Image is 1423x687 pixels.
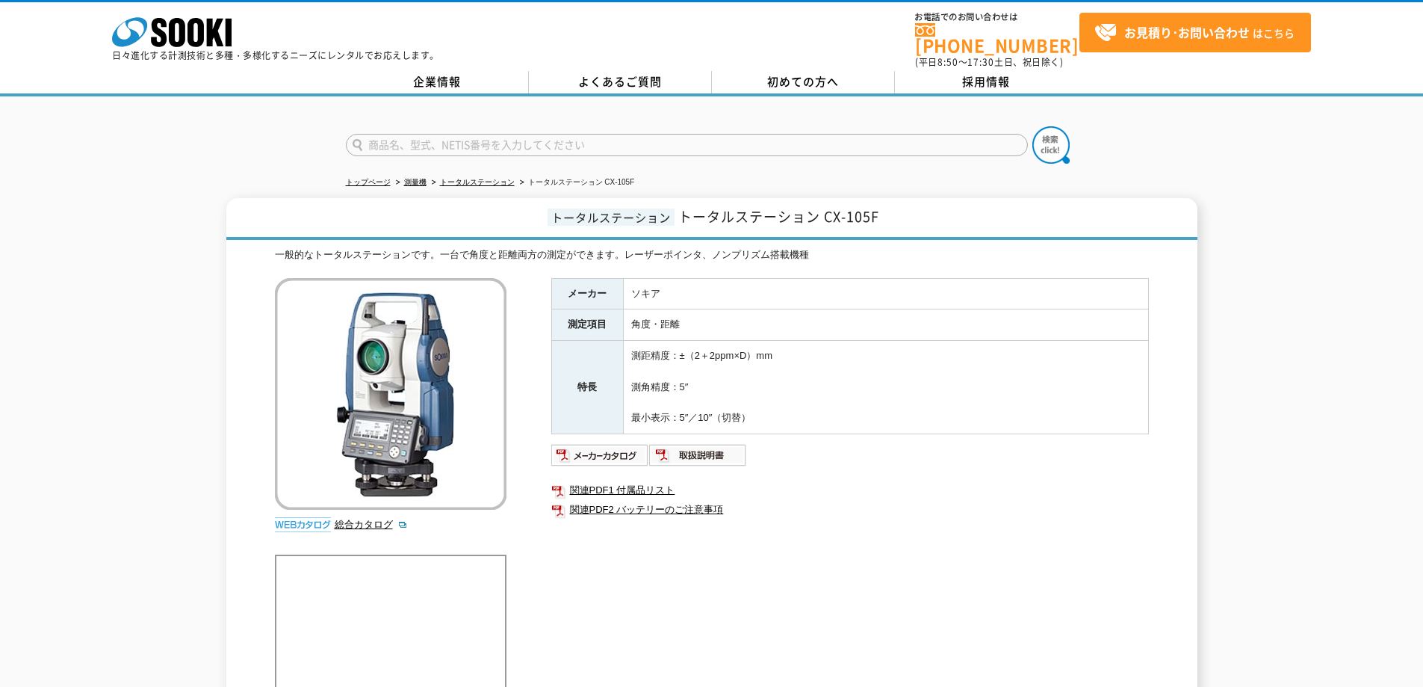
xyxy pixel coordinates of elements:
span: (平日 ～ 土日、祝日除く) [915,55,1063,69]
img: btn_search.png [1032,126,1070,164]
th: メーカー [551,278,623,309]
span: 8:50 [937,55,958,69]
a: お見積り･お問い合わせはこちら [1079,13,1311,52]
a: トップページ [346,178,391,186]
a: 初めての方へ [712,71,895,93]
a: 企業情報 [346,71,529,93]
td: ソキア [623,278,1148,309]
a: 関連PDF2 バッテリーのご注意事項 [551,500,1149,520]
img: webカタログ [275,517,331,532]
a: [PHONE_NUMBER] [915,23,1079,54]
a: よくあるご質問 [529,71,712,93]
span: はこちら [1094,22,1295,44]
span: トータルステーション [548,209,675,226]
td: 角度・距離 [623,309,1148,341]
td: 測距精度：±（2＋2ppm×D）mm 測角精度：5″ 最小表示：5″／10″（切替） [623,341,1148,434]
a: 総合カタログ [335,519,408,530]
th: 特長 [551,341,623,434]
img: 取扱説明書 [649,443,747,467]
div: 一般的なトータルステーションです。一台で角度と距離両方の測定ができます。レーザーポインタ、ノンプリズム搭載機種 [275,247,1149,263]
a: 取扱説明書 [649,453,747,464]
span: トータルステーション CX-105F [678,206,879,227]
a: 関連PDF1 付属品リスト [551,481,1149,500]
a: メーカーカタログ [551,453,649,464]
p: 日々進化する計測技術と多種・多様化するニーズにレンタルでお応えします。 [112,51,439,60]
a: トータルステーション [440,178,515,186]
span: 17:30 [967,55,994,69]
span: 初めての方へ [767,73,839,90]
img: メーカーカタログ [551,443,649,467]
th: 測定項目 [551,309,623,341]
li: トータルステーション CX-105F [517,175,635,191]
strong: お見積り･お問い合わせ [1124,23,1250,41]
span: お電話でのお問い合わせは [915,13,1079,22]
a: 測量機 [404,178,427,186]
input: 商品名、型式、NETIS番号を入力してください [346,134,1028,156]
img: トータルステーション CX-105F [275,278,506,510]
a: 採用情報 [895,71,1078,93]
